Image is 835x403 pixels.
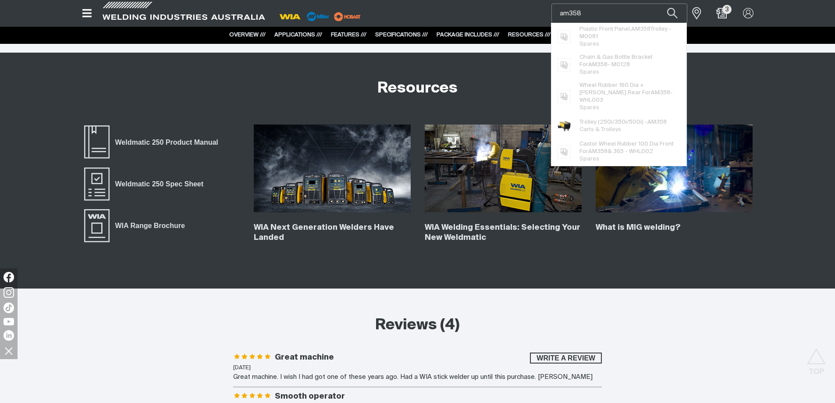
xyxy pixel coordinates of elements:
[647,119,667,125] span: AM358
[631,26,650,32] span: AM358
[331,10,363,23] img: miller
[4,272,14,282] img: Facebook
[233,353,271,361] span: Rating: 5
[552,4,687,23] input: Product name or item number...
[579,25,680,40] span: Plastic Front Panel, Trolley - M0081
[425,224,580,242] a: WIA Welding Essentials: Selecting Your New Weldmatic
[596,224,681,232] a: What is MIG welding?
[275,392,345,402] h3: Smooth operator
[651,90,670,96] span: AM358
[588,62,608,68] span: AM358
[233,316,602,335] h2: Reviews (4)
[579,82,680,104] span: Wheel Rubber 160 Dia + [PERSON_NAME] Rear For - WHL003
[274,32,322,38] a: APPLICATIONS ///
[233,353,602,387] li: Great machine - 5
[233,365,251,371] time: [DATE]
[551,23,686,166] ul: Suggestions
[233,372,602,382] div: Great machine. I wish I had got one of these years ago. Had a WIA stick welder up until this purc...
[375,32,428,38] a: SPECIFICATIONS ///
[579,140,680,155] span: Castor Wheel Rubber 100 Dia Front For & 365 - WHL002
[4,303,14,313] img: TikTok
[437,32,499,38] a: PACKAGE INCLUDES ///
[233,392,271,400] span: Rating: 5
[110,220,191,232] span: WIA Range Brochure
[807,348,826,368] button: Scroll to top
[275,353,334,363] h3: Great machine
[596,125,753,212] img: What is MIG welding?
[588,149,608,154] span: AM358
[531,353,601,364] span: Write a review
[4,330,14,341] img: LinkedIn
[657,4,687,23] button: Search products
[83,125,224,160] a: Weldmatic 250 Product Manual
[229,32,266,38] a: OVERVIEW ///
[110,137,224,148] span: Weldmatic 250 Product Manual
[4,318,14,325] img: YouTube
[83,167,209,202] a: Weldmatic 250 Spec Sheet
[579,105,599,111] span: Spares
[579,156,599,162] span: Spares
[579,127,621,132] span: Carts & Trolleys
[331,32,366,38] a: FEATURES ///
[530,353,602,364] button: Write a review
[579,53,680,68] span: Chain & Gas Bottle Bracket For - M0128
[579,118,667,126] span: Trolley (250i/350i/500i) -
[579,69,599,75] span: Spares
[1,343,16,358] img: hide socials
[254,125,411,212] img: WIA Next Generation Welders Have Landed
[83,208,191,243] a: WIA Range Brochure
[110,178,209,190] span: Weldmatic 250 Spec Sheet
[331,13,363,20] a: miller
[377,79,458,98] h2: Resources
[508,32,551,38] a: RESOURCES ///
[254,224,394,242] a: WIA Next Generation Welders Have Landed
[4,287,14,298] img: Instagram
[579,41,599,47] span: Spares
